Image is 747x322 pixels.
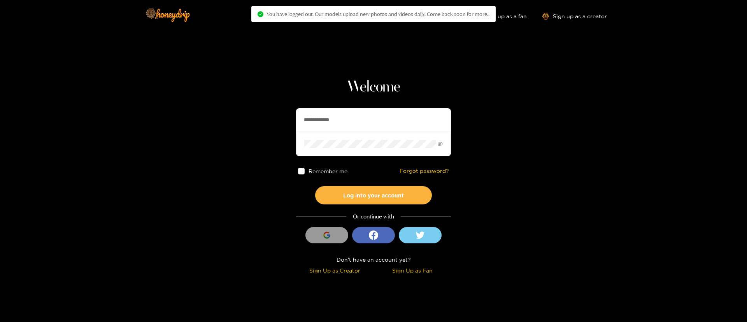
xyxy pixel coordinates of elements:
div: Don't have an account yet? [296,255,451,264]
span: eye-invisible [438,141,443,146]
span: You have logged out. Our models upload new photos and videos daily. Come back soon for more.. [267,11,489,17]
a: Sign up as a fan [473,13,527,19]
div: Or continue with [296,212,451,221]
div: Sign Up as Fan [375,266,449,275]
h1: Welcome [296,78,451,97]
button: Log into your account [315,186,432,204]
div: Sign Up as Creator [298,266,372,275]
a: Sign up as a creator [542,13,607,19]
a: Forgot password? [400,168,449,174]
span: Remember me [309,168,347,174]
span: check-circle [258,11,263,17]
